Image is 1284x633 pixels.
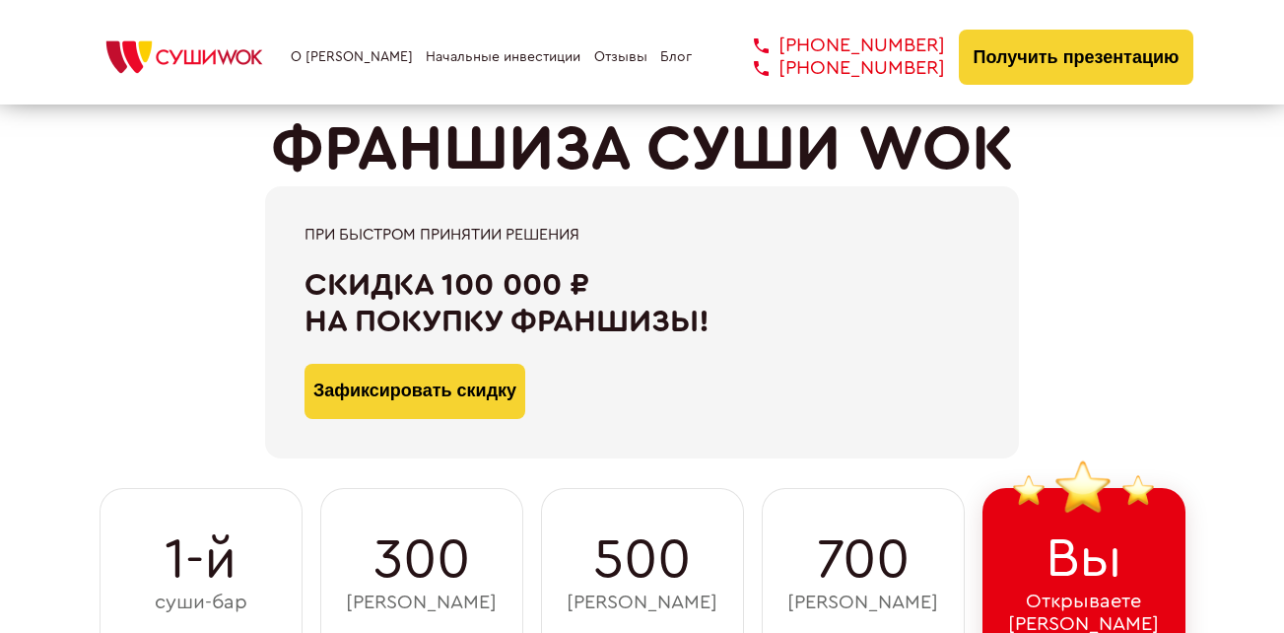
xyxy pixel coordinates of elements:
[567,592,717,614] span: [PERSON_NAME]
[291,49,413,65] a: О [PERSON_NAME]
[91,35,278,79] img: СУШИWOK
[1046,527,1122,591] span: Вы
[304,267,980,340] div: Скидка 100 000 ₽ на покупку франшизы!
[304,226,980,244] div: При быстром принятии решения
[304,364,525,419] button: Зафиксировать скидку
[817,528,910,592] span: 700
[724,35,945,57] a: [PHONE_NUMBER]
[426,49,580,65] a: Начальные инвестиции
[724,57,945,80] a: [PHONE_NUMBER]
[594,49,647,65] a: Отзывы
[165,528,237,592] span: 1-й
[959,30,1194,85] button: Получить презентацию
[271,113,1014,186] h1: ФРАНШИЗА СУШИ WOK
[373,528,470,592] span: 300
[346,592,497,614] span: [PERSON_NAME]
[660,49,692,65] a: Блог
[155,592,247,614] span: суши-бар
[787,592,938,614] span: [PERSON_NAME]
[593,528,691,592] span: 500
